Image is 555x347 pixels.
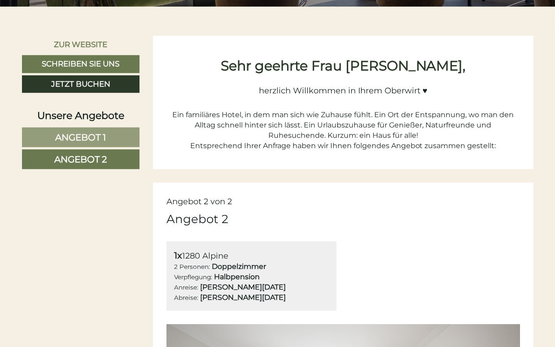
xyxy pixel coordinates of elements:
[54,154,107,165] span: Angebot 2
[212,262,266,271] b: Doppelzimmer
[22,75,140,93] a: Jetzt buchen
[166,197,232,206] span: Angebot 2 von 2
[166,100,520,141] div: Ein familiäres Hotel, in dem man sich wie Zuhause fühlt. Ein Ort der Entspannung, wo man den Allt...
[214,272,260,281] b: Halbpension
[174,263,210,270] small: 2 Personen:
[22,109,140,123] div: Unsere Angebote
[166,78,520,96] h4: herzlich Willkommen in Ihrem Oberwirt ♥
[174,250,182,261] b: 1x
[200,293,286,302] b: [PERSON_NAME][DATE]
[174,294,198,301] small: Abreise:
[22,36,140,53] a: Zur Website
[174,284,198,291] small: Anreise:
[174,273,212,281] small: Verpflegung:
[166,58,520,73] h1: Sehr geehrte Frau [PERSON_NAME],
[166,141,520,151] p: Entsprechend Ihrer Anfrage haben wir Ihnen folgendes Angebot zusammen gestellt:
[174,249,329,262] div: 1280 Alpine
[55,132,106,143] span: Angebot 1
[22,55,140,73] a: Schreiben Sie uns
[200,283,286,291] b: [PERSON_NAME][DATE]
[166,211,228,228] div: Angebot 2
